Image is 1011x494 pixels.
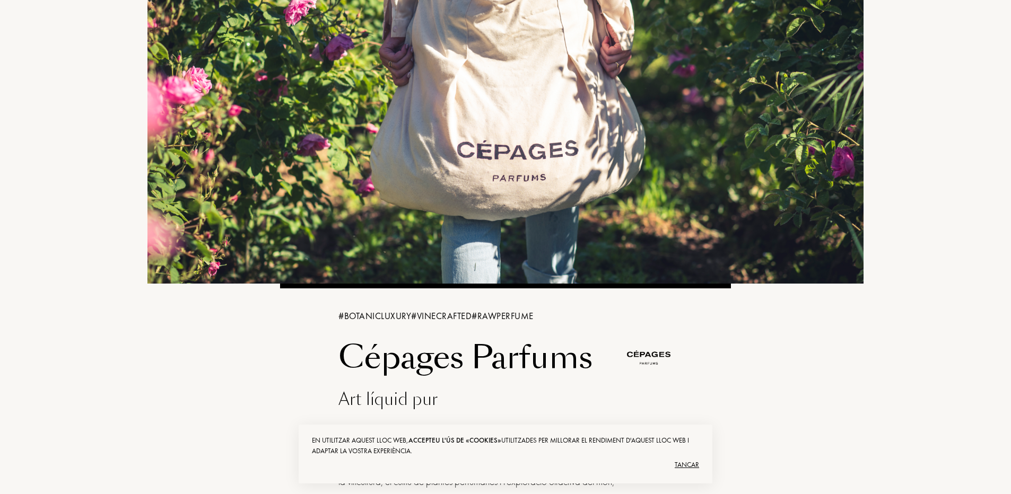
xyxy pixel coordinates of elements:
div: En utilitzar aquest lloc web, utilitzades per millorar el rendiment d'aquest lloc web i adaptar l... [312,435,699,456]
span: #RAWPERFUME [472,310,534,322]
img: Logotip Cepages Parfums [625,333,673,381]
span: #BOTANICLUXURY [338,310,411,322]
span: accepteu l'ús de «cookies» [408,436,501,445]
h1: Cépages Parfums [338,339,617,376]
div: Art líquid pur [338,386,673,412]
div: Tancar [312,456,699,473]
span: #VINECRAFTED [411,310,472,322]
